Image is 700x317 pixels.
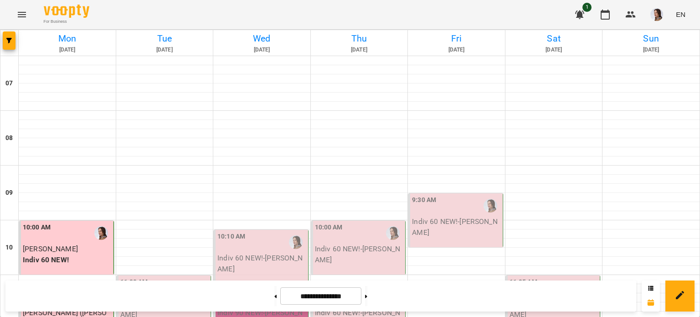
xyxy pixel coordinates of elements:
h6: [DATE] [20,46,114,54]
h6: Tue [118,31,212,46]
span: [PERSON_NAME] [23,244,78,253]
img: Стрижибовт Соломія [94,226,108,240]
p: Indiv 60 NEW! - [PERSON_NAME] [217,253,306,274]
h6: 08 [5,133,13,143]
button: Menu [11,4,33,26]
h6: 07 [5,78,13,88]
h6: 10 [5,243,13,253]
label: 10:00 AM [315,223,343,233]
h6: Sat [507,31,601,46]
h6: 09 [5,188,13,198]
span: 1 [582,3,592,12]
h6: [DATE] [312,46,407,54]
img: Voopty Logo [44,5,89,18]
img: Стрижибовт Соломія [484,199,497,213]
p: Indiv 60 NEW! - [PERSON_NAME] [315,244,404,265]
img: 6a03a0f17c1b85eb2e33e2f5271eaff0.png [650,8,663,21]
p: Indiv 60 NEW! - [PERSON_NAME] [412,216,501,238]
span: EN [676,10,685,19]
h6: Mon [20,31,114,46]
img: Стрижибовт Соломія [386,226,400,240]
h6: Thu [312,31,407,46]
h6: [DATE] [507,46,601,54]
h6: [DATE] [215,46,309,54]
label: 9:30 AM [412,195,436,205]
span: For Business [44,19,89,25]
button: EN [672,6,689,23]
h6: [DATE] [604,46,698,54]
label: 10:10 AM [217,232,245,242]
h6: [DATE] [409,46,504,54]
h6: Fri [409,31,504,46]
label: 10:00 AM [23,223,51,233]
h6: [DATE] [118,46,212,54]
h6: Wed [215,31,309,46]
img: Стрижибовт Соломія [289,235,303,249]
h6: Sun [604,31,698,46]
p: Indiv 60 NEW! [23,255,112,265]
